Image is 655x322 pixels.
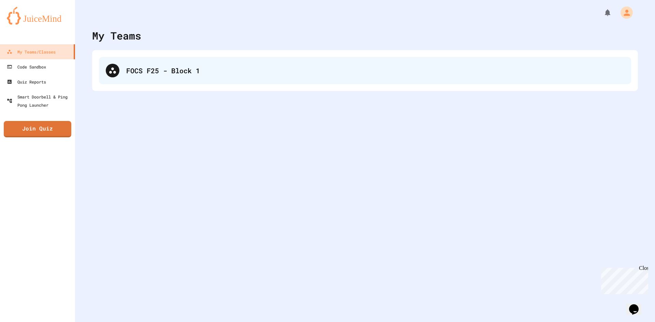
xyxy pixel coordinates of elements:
div: My Teams [92,28,141,43]
div: FOCS F25 - Block 1 [99,57,631,84]
img: logo-orange.svg [7,7,68,25]
iframe: chat widget [626,295,648,315]
div: Quiz Reports [7,78,46,86]
div: FOCS F25 - Block 1 [126,65,624,76]
div: Chat with us now!Close [3,3,47,43]
iframe: chat widget [598,265,648,294]
div: My Teams/Classes [7,48,56,56]
div: Code Sandbox [7,63,46,71]
a: Join Quiz [4,121,71,137]
div: My Account [613,5,635,20]
div: My Notifications [591,7,613,18]
div: Smart Doorbell & Ping Pong Launcher [7,93,72,109]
